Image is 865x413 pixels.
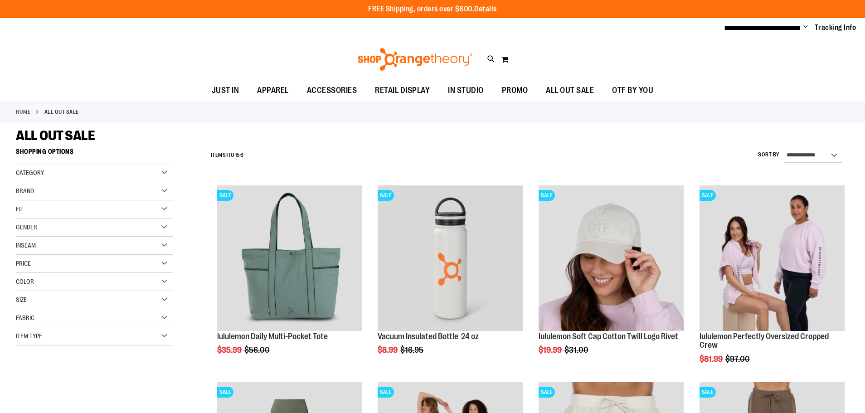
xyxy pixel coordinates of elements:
a: Vacuum Insulated Bottle 24 ozSALE [378,185,523,332]
span: $19.99 [539,345,563,355]
span: $97.00 [725,355,751,364]
span: SALE [378,190,394,201]
div: product [695,181,849,387]
span: 156 [235,152,244,158]
div: product [373,181,527,378]
span: Item Type [16,332,42,340]
span: ALL OUT SALE [546,80,594,101]
img: lululemon Daily Multi-Pocket Tote [217,185,362,330]
a: Tracking Info [815,23,856,33]
span: ALL OUT SALE [16,128,95,143]
span: SALE [700,190,716,201]
span: Gender [16,224,37,231]
button: Account menu [803,23,808,32]
span: ACCESSORIES [307,80,357,101]
a: lululemon Daily Multi-Pocket ToteSALE [217,185,362,332]
a: lululemon Soft Cap Cotton Twill Logo Rivet [539,332,678,341]
div: product [534,181,688,378]
a: OTF lululemon Soft Cap Cotton Twill Logo Rivet KhakiSALE [539,185,684,332]
a: Vacuum Insulated Bottle 24 oz [378,332,479,341]
span: SALE [700,387,716,398]
a: lululemon Perfectly Oversized Cropped CrewSALE [700,185,845,332]
img: OTF lululemon Soft Cap Cotton Twill Logo Rivet Khaki [539,185,684,330]
span: JUST IN [212,80,239,101]
span: $56.00 [244,345,271,355]
span: Color [16,278,34,285]
img: lululemon Perfectly Oversized Cropped Crew [700,185,845,330]
span: SALE [217,387,233,398]
span: Fabric [16,314,34,321]
div: product [213,181,367,378]
span: SALE [539,387,555,398]
strong: Shopping Options [16,144,173,164]
span: Fit [16,205,24,213]
a: lululemon Perfectly Oversized Cropped Crew [700,332,829,350]
label: Sort By [758,151,780,159]
span: SALE [539,190,555,201]
span: 1 [226,152,228,158]
span: IN STUDIO [448,80,484,101]
span: Size [16,296,27,303]
span: $8.99 [378,345,399,355]
span: Brand [16,187,34,194]
a: Home [16,108,30,116]
span: OTF BY YOU [612,80,653,101]
span: RETAIL DISPLAY [375,80,430,101]
img: Shop Orangetheory [356,48,474,71]
span: PROMO [502,80,528,101]
span: $31.00 [564,345,590,355]
h2: Items to [211,148,244,162]
img: Vacuum Insulated Bottle 24 oz [378,185,523,330]
a: lululemon Daily Multi-Pocket Tote [217,332,328,341]
span: $81.99 [700,355,724,364]
span: $35.99 [217,345,243,355]
span: Inseam [16,242,36,249]
span: Category [16,169,44,176]
span: $16.95 [400,345,425,355]
span: APPAREL [257,80,289,101]
p: FREE Shipping, orders over $600. [368,4,497,15]
span: SALE [217,190,233,201]
span: SALE [378,387,394,398]
strong: ALL OUT SALE [44,108,79,116]
a: Details [474,5,497,13]
span: Price [16,260,31,267]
